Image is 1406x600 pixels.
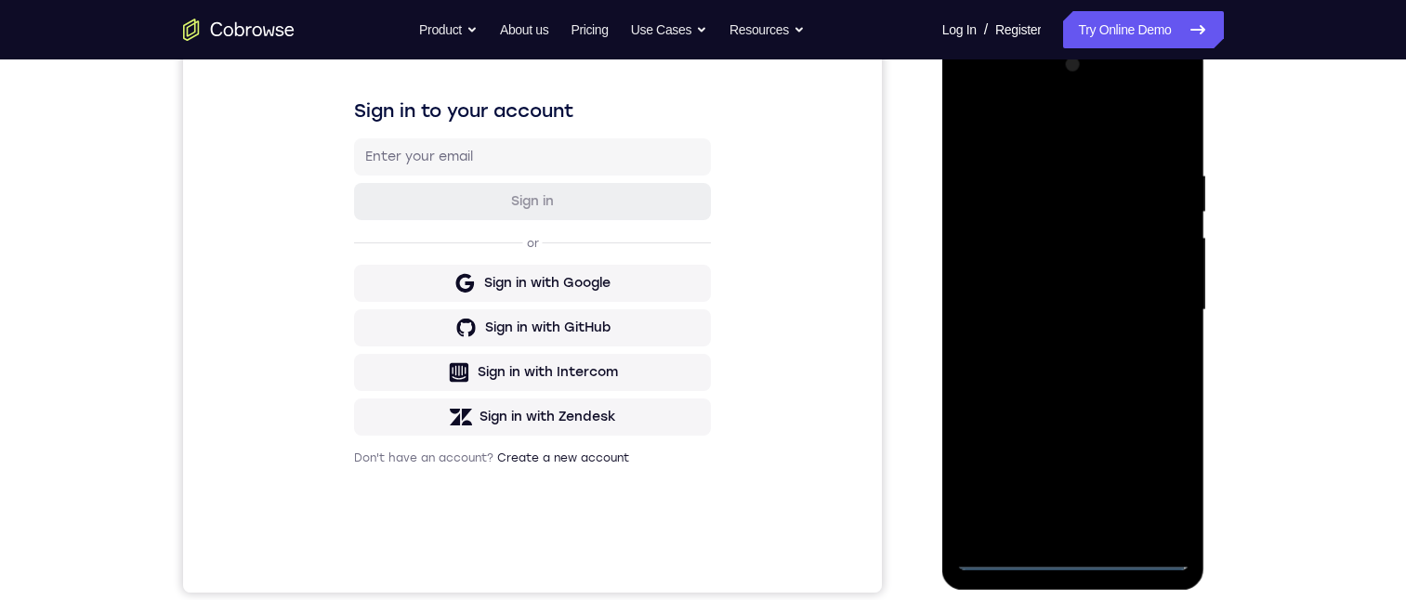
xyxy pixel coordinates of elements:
[995,11,1041,48] a: Register
[171,480,528,495] p: Don't have an account?
[984,19,988,41] span: /
[295,393,435,411] div: Sign in with Intercom
[314,481,446,494] a: Create a new account
[500,11,548,48] a: About us
[729,11,805,48] button: Resources
[340,266,360,280] p: or
[571,11,608,48] a: Pricing
[171,384,528,421] button: Sign in with Intercom
[171,428,528,465] button: Sign in with Zendesk
[171,339,528,376] button: Sign in with GitHub
[419,11,478,48] button: Product
[631,11,707,48] button: Use Cases
[942,11,977,48] a: Log In
[1063,11,1223,48] a: Try Online Demo
[296,437,433,456] div: Sign in with Zendesk
[301,304,427,322] div: Sign in with Google
[302,348,427,367] div: Sign in with GitHub
[171,294,528,332] button: Sign in with Google
[183,19,295,41] a: Go to the home page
